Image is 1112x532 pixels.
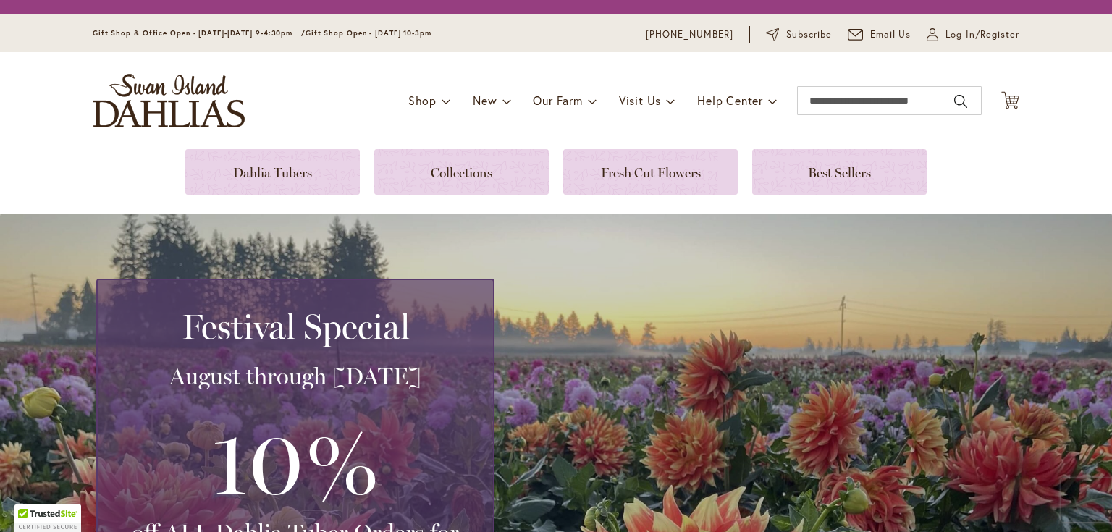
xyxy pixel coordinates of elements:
[14,504,81,532] div: TrustedSite Certified
[766,28,832,42] a: Subscribe
[697,93,763,108] span: Help Center
[619,93,661,108] span: Visit Us
[533,93,582,108] span: Our Farm
[927,28,1019,42] a: Log In/Register
[954,90,967,113] button: Search
[786,28,832,42] span: Subscribe
[870,28,911,42] span: Email Us
[93,28,306,38] span: Gift Shop & Office Open - [DATE]-[DATE] 9-4:30pm /
[945,28,1019,42] span: Log In/Register
[115,362,476,391] h3: August through [DATE]
[306,28,431,38] span: Gift Shop Open - [DATE] 10-3pm
[115,306,476,347] h2: Festival Special
[93,74,245,127] a: store logo
[115,405,476,518] h3: 10%
[408,93,437,108] span: Shop
[473,93,497,108] span: New
[646,28,733,42] a: [PHONE_NUMBER]
[848,28,911,42] a: Email Us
